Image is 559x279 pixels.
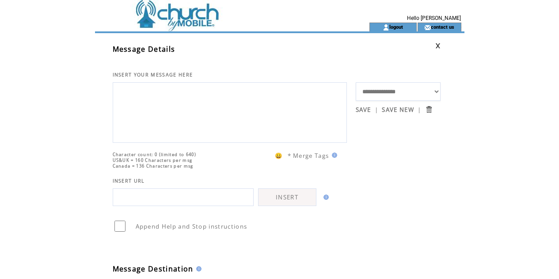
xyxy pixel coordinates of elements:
[113,163,194,169] span: Canada = 136 Characters per msg
[113,72,193,78] span: INSERT YOUR MESSAGE HERE
[425,105,433,114] input: Submit
[389,24,403,30] a: logout
[329,153,337,158] img: help.gif
[113,264,194,274] span: Message Destination
[407,15,461,21] span: Hello [PERSON_NAME]
[424,24,431,31] img: contact_us_icon.gif
[418,106,421,114] span: |
[431,24,454,30] a: contact us
[382,106,414,114] a: SAVE NEW
[258,188,316,206] a: INSERT
[113,152,197,157] span: Character count: 0 (limited to 640)
[321,195,329,200] img: help.gif
[383,24,389,31] img: account_icon.gif
[375,106,378,114] span: |
[275,152,283,160] span: 😀
[194,266,202,271] img: help.gif
[356,106,371,114] a: SAVE
[288,152,329,160] span: * Merge Tags
[136,222,247,230] span: Append Help and Stop instructions
[113,157,193,163] span: US&UK = 160 Characters per msg
[113,44,175,54] span: Message Details
[113,178,145,184] span: INSERT URL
